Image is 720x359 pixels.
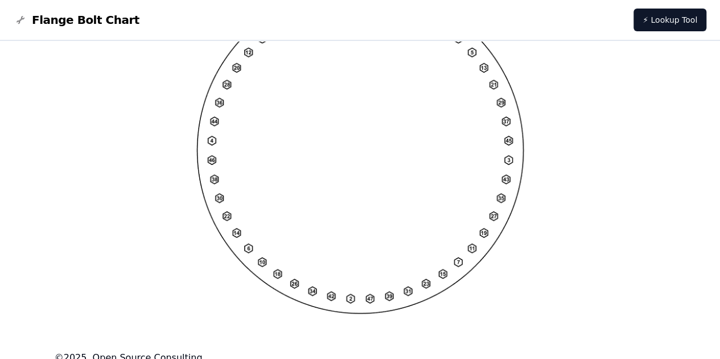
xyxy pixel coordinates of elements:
[14,13,27,27] img: Flange Bolt Chart Logo
[14,12,139,28] a: Flange Bolt Chart LogoFlange Bolt Chart
[633,9,706,31] a: ⚡ Lookup Tool
[32,12,139,28] span: Flange Bolt Chart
